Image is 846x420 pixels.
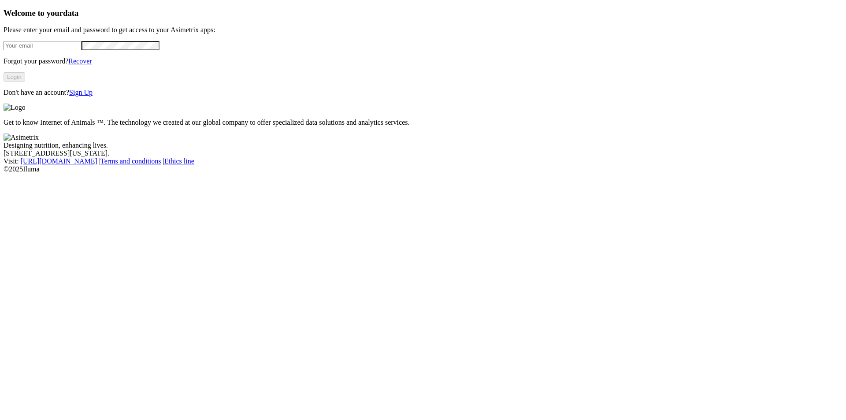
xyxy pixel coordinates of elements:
[4,134,39,141] img: Asimetrix
[68,57,92,65] a: Recover
[21,157,97,165] a: [URL][DOMAIN_NAME]
[4,157,842,165] div: Visit : | |
[4,57,842,65] p: Forgot your password?
[4,119,842,126] p: Get to know Internet of Animals ™. The technology we created at our global company to offer speci...
[69,89,93,96] a: Sign Up
[4,89,842,97] p: Don't have an account?
[4,26,842,34] p: Please enter your email and password to get access to your Asimetrix apps:
[4,149,842,157] div: [STREET_ADDRESS][US_STATE].
[4,41,82,50] input: Your email
[4,104,26,112] img: Logo
[4,141,842,149] div: Designing nutrition, enhancing lives.
[63,8,78,18] span: data
[4,8,842,18] h3: Welcome to your
[4,72,25,82] button: Login
[4,165,842,173] div: © 2025 Iluma
[164,157,194,165] a: Ethics line
[100,157,161,165] a: Terms and conditions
